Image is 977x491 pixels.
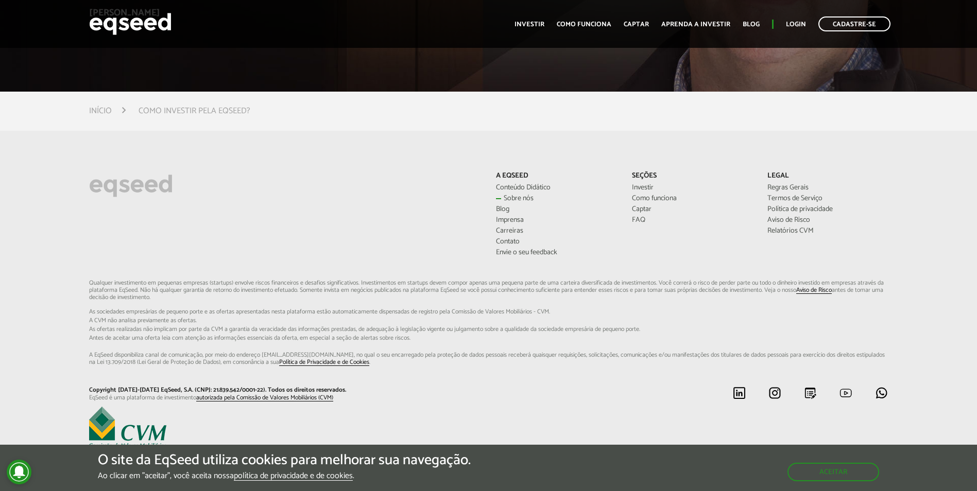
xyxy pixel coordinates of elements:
a: Captar [632,206,752,213]
a: Carreiras [496,227,616,235]
h5: O site da EqSeed utiliza cookies para melhorar sua navegação. [98,452,471,468]
a: Envie o seu feedback [496,249,616,256]
a: Início [89,107,112,115]
p: A EqSeed [496,172,616,181]
img: whatsapp.svg [875,387,888,399]
a: Termos de Serviço [767,195,887,202]
img: EqSeed é uma plataforma de investimento autorizada pela Comissão de Valores Mobiliários (CVM) [89,407,166,448]
p: Copyright [DATE]-[DATE] EqSeed, S.A. (CNPJ: 21.839.542/0001-22). Todos os direitos reservados. [89,387,481,394]
p: Legal [767,172,887,181]
img: youtube.svg [839,387,852,399]
span: Antes de aceitar uma oferta leia com atenção as informações essenciais da oferta, em especial... [89,335,888,341]
a: política de privacidade e de cookies [234,472,353,481]
a: Como funciona [632,195,752,202]
a: Aprenda a investir [661,21,730,28]
a: Aviso de Risco [767,217,887,224]
a: Captar [624,21,649,28]
a: FAQ [632,217,752,224]
a: Investir [632,184,752,191]
img: blog.svg [804,387,817,399]
p: Seções [632,172,752,181]
li: Como Investir pela EqSeed? [139,104,250,118]
a: Relatórios CVM [767,227,887,235]
a: Sobre nós [496,195,616,202]
a: Conteúdo Didático [496,184,616,191]
a: Login [786,21,806,28]
a: Política de privacidade [767,206,887,213]
p: EqSeed é uma plataforma de investimento [89,394,481,401]
button: Aceitar [787,463,879,481]
a: autorizada pela Comissão de Valores Mobiliários (CVM) [196,395,333,401]
p: Ao clicar em "aceitar", você aceita nossa . [98,471,471,481]
img: linkedin.svg [733,387,746,399]
a: Blog [743,21,760,28]
a: Política de Privacidade e de Cookies [279,359,369,366]
a: Regras Gerais [767,184,887,191]
span: As ofertas realizadas não implicam por parte da CVM a garantia da veracidade das informações p... [89,326,888,332]
a: Blog [496,206,616,213]
a: Imprensa [496,217,616,224]
span: As sociedades empresárias de pequeno porte e as ofertas apresentadas nesta plataforma estão aut... [89,309,888,315]
img: EqSeed Logo [89,172,173,200]
a: Contato [496,238,616,246]
a: Como funciona [557,21,611,28]
img: EqSeed [89,10,172,38]
a: Cadastre-se [818,16,890,31]
a: Aviso de Risco [796,287,832,294]
a: Investir [515,21,544,28]
img: instagram.svg [768,387,781,399]
p: Qualquer investimento em pequenas empresas (startups) envolve riscos financeiros e desafios signi... [89,279,888,366]
span: A CVM não analisa previamente as ofertas. [89,318,888,324]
